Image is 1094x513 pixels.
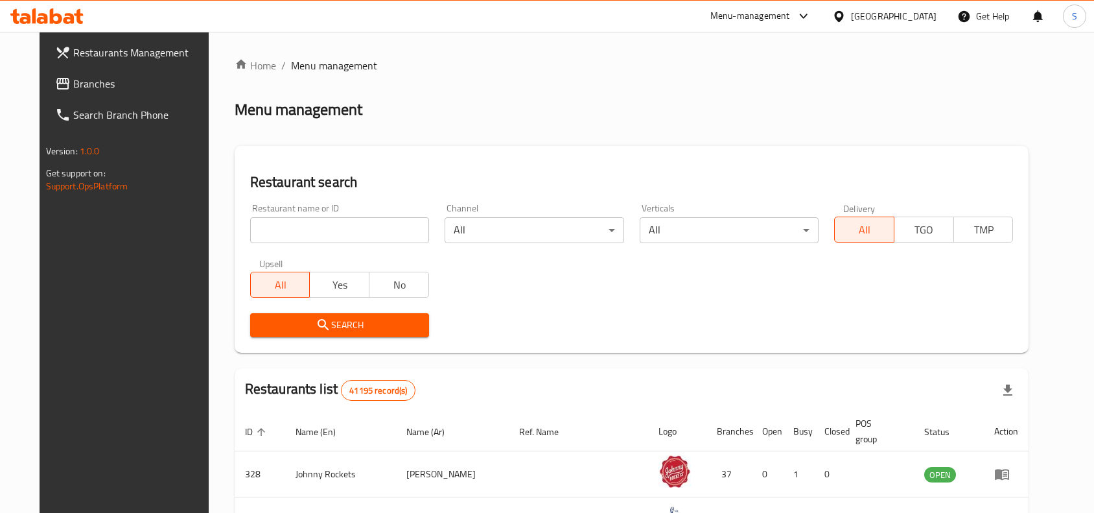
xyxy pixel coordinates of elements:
[783,451,814,497] td: 1
[924,424,966,440] span: Status
[406,424,461,440] span: Name (Ar)
[235,99,362,120] h2: Menu management
[519,424,576,440] span: Ref. Name
[994,466,1018,482] div: Menu
[45,37,222,68] a: Restaurants Management
[46,143,78,160] span: Version:
[281,58,286,73] li: /
[256,276,305,294] span: All
[73,107,212,123] span: Search Branch Phone
[840,221,889,239] span: All
[648,412,706,451] th: Logo
[250,313,429,337] button: Search
[235,58,276,73] a: Home
[45,68,222,99] a: Branches
[992,375,1023,406] div: Export file
[235,58,1029,73] nav: breadcrumb
[45,99,222,130] a: Search Branch Phone
[924,468,956,483] span: OPEN
[245,424,270,440] span: ID
[1072,9,1077,23] span: S
[834,217,894,243] button: All
[73,76,212,91] span: Branches
[342,385,415,397] span: 41195 record(s)
[315,276,364,294] span: Yes
[814,451,845,497] td: 0
[369,272,429,298] button: No
[341,380,415,401] div: Total records count
[710,8,790,24] div: Menu-management
[752,412,783,451] th: Open
[843,204,876,213] label: Delivery
[640,217,819,243] div: All
[752,451,783,497] td: 0
[46,165,106,182] span: Get support on:
[375,276,424,294] span: No
[984,412,1029,451] th: Action
[309,272,369,298] button: Yes
[706,451,752,497] td: 37
[445,217,623,243] div: All
[291,58,377,73] span: Menu management
[259,259,283,268] label: Upsell
[46,178,128,195] a: Support.OpsPlatform
[261,317,419,333] span: Search
[814,412,845,451] th: Closed
[851,9,937,23] div: [GEOGRAPHIC_DATA]
[80,143,100,160] span: 1.0.0
[855,416,899,447] span: POS group
[783,412,814,451] th: Busy
[396,451,509,497] td: [PERSON_NAME]
[953,217,1014,243] button: TMP
[894,217,954,243] button: TGO
[73,45,212,60] span: Restaurants Management
[900,221,949,239] span: TGO
[658,455,691,488] img: Johnny Rockets
[959,221,1008,239] span: TMP
[235,451,285,497] td: 328
[250,272,310,298] button: All
[250,217,429,243] input: Search for restaurant name or ID..
[296,424,353,440] span: Name (En)
[706,412,752,451] th: Branches
[285,451,397,497] td: Johnny Rockets
[245,379,416,401] h2: Restaurants list
[250,173,1014,192] h2: Restaurant search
